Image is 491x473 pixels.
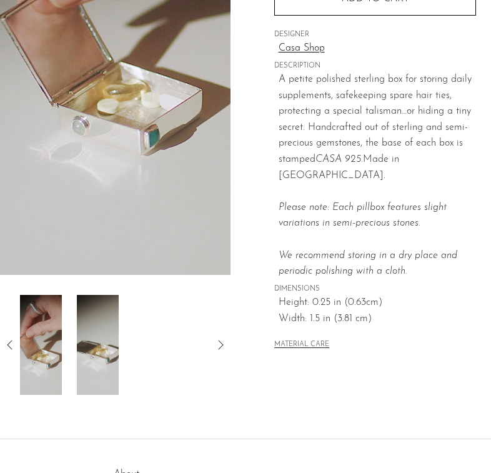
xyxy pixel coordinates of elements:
span: Height: 0.25 in (0.63cm) [279,295,476,311]
span: Width: 1.5 in (3.81 cm) [279,311,476,327]
span: DESCRIPTION [274,61,476,72]
span: DESIGNER [274,29,476,41]
em: Please note: Each pillbox features slight variations in semi-precious stones. [279,202,457,276]
a: Casa Shop [279,41,476,57]
img: Sterling Gemstone Pillbox [20,295,62,395]
button: MATERIAL CARE [274,341,329,350]
span: DIMENSIONS [274,284,476,295]
em: CASA 925. [315,154,363,164]
p: A petite polished sterling box for storing daily supplements, safekeeping spare hair ties, protec... [279,72,476,280]
img: Sterling Gemstone Pillbox [77,295,119,395]
i: We recommend storing in a dry place and periodic polishing with a cloth. [279,251,457,277]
